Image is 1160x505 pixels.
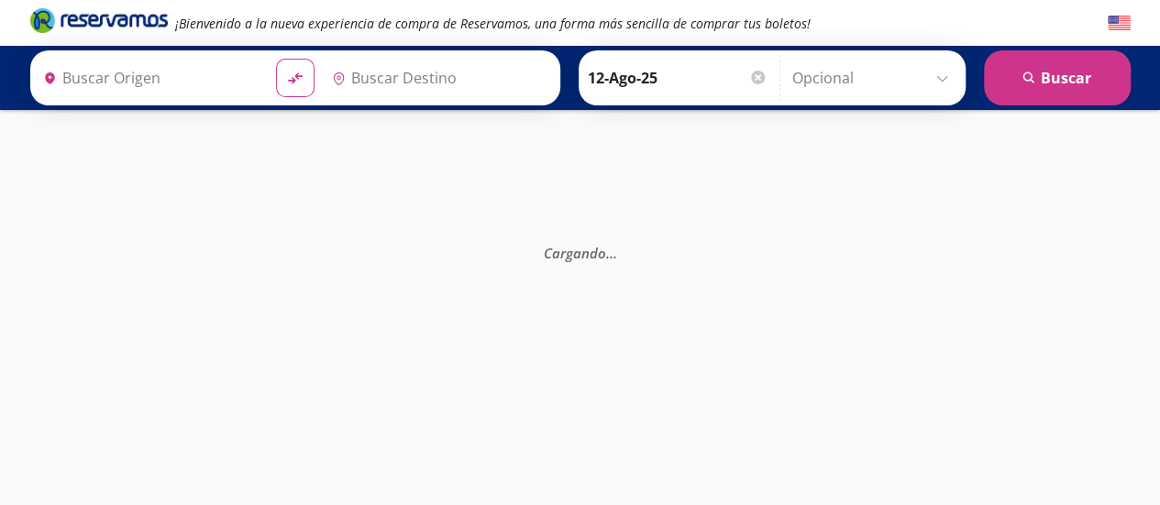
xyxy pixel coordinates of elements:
input: Opcional [792,55,956,101]
input: Buscar Destino [325,55,550,101]
input: Elegir Fecha [588,55,768,101]
input: Buscar Origen [36,55,261,101]
button: English [1108,12,1131,35]
a: Brand Logo [30,6,168,39]
button: Buscar [984,50,1131,105]
span: . [606,243,610,261]
em: ¡Bienvenido a la nueva experiencia de compra de Reservamos, una forma más sencilla de comprar tus... [175,15,811,32]
i: Brand Logo [30,6,168,34]
span: . [610,243,613,261]
span: . [613,243,617,261]
em: Cargando [544,243,617,261]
